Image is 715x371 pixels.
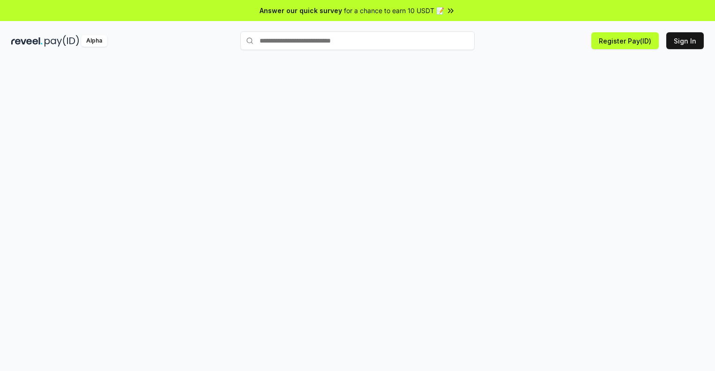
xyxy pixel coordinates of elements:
[45,35,79,47] img: pay_id
[344,6,444,15] span: for a chance to earn 10 USDT 📝
[591,32,659,49] button: Register Pay(ID)
[260,6,342,15] span: Answer our quick survey
[666,32,704,49] button: Sign In
[81,35,107,47] div: Alpha
[11,35,43,47] img: reveel_dark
